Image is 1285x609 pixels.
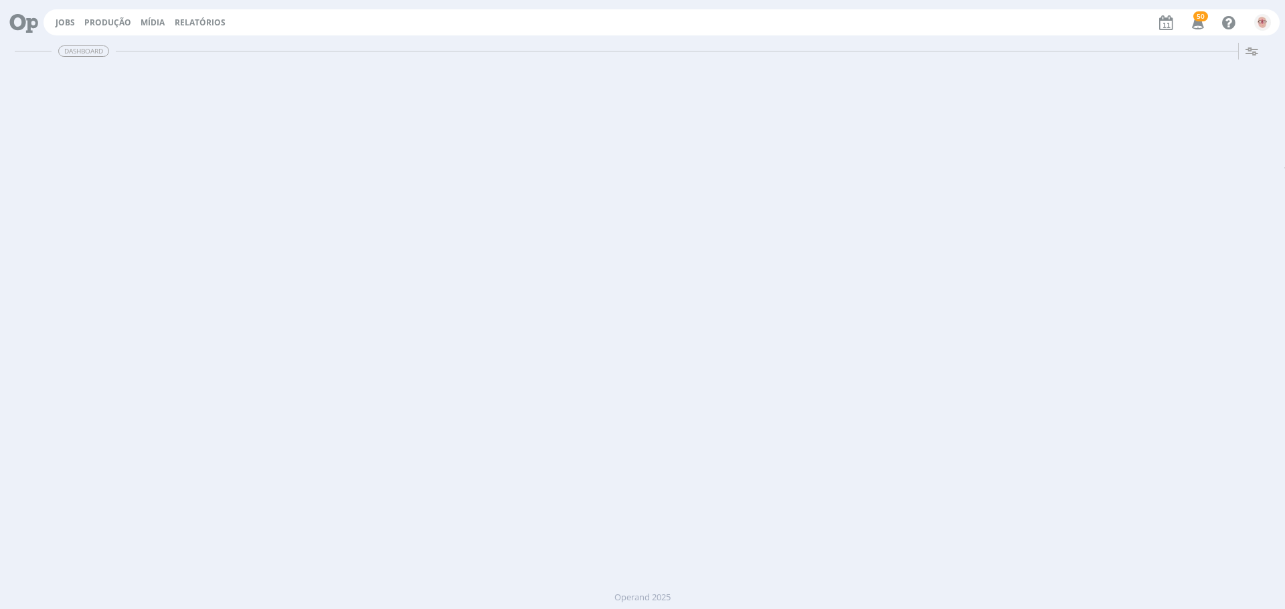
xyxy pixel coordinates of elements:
[52,17,79,28] button: Jobs
[56,17,75,28] a: Jobs
[1193,11,1208,21] span: 50
[80,17,135,28] button: Produção
[171,17,230,28] button: Relatórios
[1254,14,1271,31] img: A
[1183,11,1211,35] button: 50
[84,17,131,28] a: Produção
[141,17,165,28] a: Mídia
[175,17,226,28] a: Relatórios
[58,45,109,57] span: Dashboard
[137,17,169,28] button: Mídia
[1254,11,1272,34] button: A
